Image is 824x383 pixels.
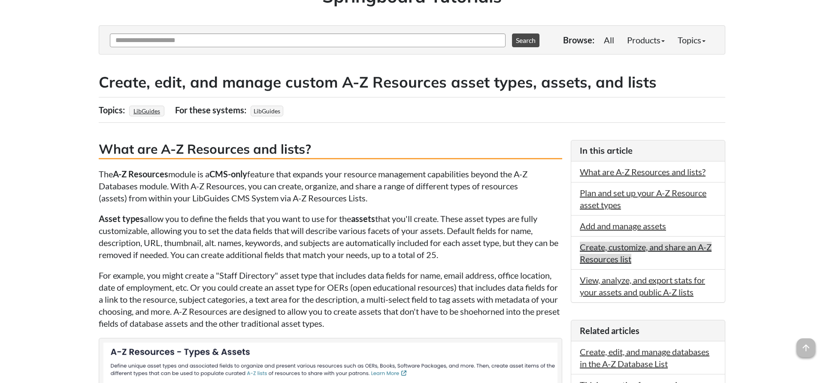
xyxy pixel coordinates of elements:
[580,188,706,210] a: Plan and set up your A-Z Resource asset types
[99,140,562,159] h3: What are A-Z Resources and lists?
[99,102,127,118] div: Topics:
[580,325,639,336] span: Related articles
[209,169,247,179] strong: CMS-only
[99,269,562,329] p: For example, you might create a "Staff Directory" asset type that includes data fields for name, ...
[580,347,709,369] a: Create, edit, and manage databases in the A-Z Database List
[512,33,539,47] button: Search
[671,31,712,49] a: Topics
[563,34,594,46] p: Browse:
[580,242,712,264] a: Create, customize, and share an A-Z Resources list
[99,213,144,224] strong: Asset types
[621,31,671,49] a: Products
[99,213,562,261] p: allow you to define the fields that you want to use for the that you'll create. These asset types...
[580,145,716,157] h3: In this article
[597,31,621,49] a: All
[132,105,161,117] a: LibGuides
[351,213,375,224] strong: assets
[251,106,283,116] span: LibGuides
[580,167,706,177] a: What are A-Z Resources and lists?
[99,72,725,93] h2: Create, edit, and manage custom A-Z Resources asset types, assets, and lists
[99,168,562,204] p: The module is a feature that expands your resource management capabilities beyond the A-Z Databas...
[580,275,705,297] a: View, analyze, and export stats for your assets and public A-Z lists
[580,221,666,231] a: Add and manage assets
[797,338,815,357] span: arrow_upward
[797,339,815,350] a: arrow_upward
[113,169,168,179] strong: A-Z Resources
[175,102,248,118] div: For these systems:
